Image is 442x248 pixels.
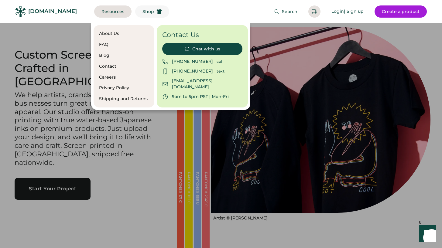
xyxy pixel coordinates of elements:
[99,31,149,37] a: About Us
[172,68,213,74] div: [PHONE_NUMBER]
[99,96,149,102] a: Shipping and Returns
[282,9,297,14] span: Search
[28,8,77,15] div: [DOMAIN_NAME]
[15,6,26,17] img: Rendered Logo - Screens
[162,43,242,55] button: Chat with us
[99,85,149,91] a: Privacy Policy
[308,5,320,18] button: Retrieve an order
[344,8,364,15] div: | Sign up
[162,31,242,39] div: Contact Us
[375,5,427,18] button: Create a product
[331,8,344,15] div: Login
[142,9,154,14] span: Shop
[217,59,242,64] div: call
[99,42,149,48] a: FAQ
[172,94,229,100] div: 9am to 5pm PST | Mon-Fri
[172,59,213,65] div: [PHONE_NUMBER]
[135,5,169,18] button: Shop
[99,53,149,59] a: Blog
[99,63,149,70] a: Contact
[267,5,305,18] button: Search
[217,69,242,74] div: text
[99,74,149,80] a: Careers
[94,5,132,18] button: Resources
[413,221,439,247] iframe: Front Chat
[172,78,242,90] div: [EMAIL_ADDRESS][DOMAIN_NAME]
